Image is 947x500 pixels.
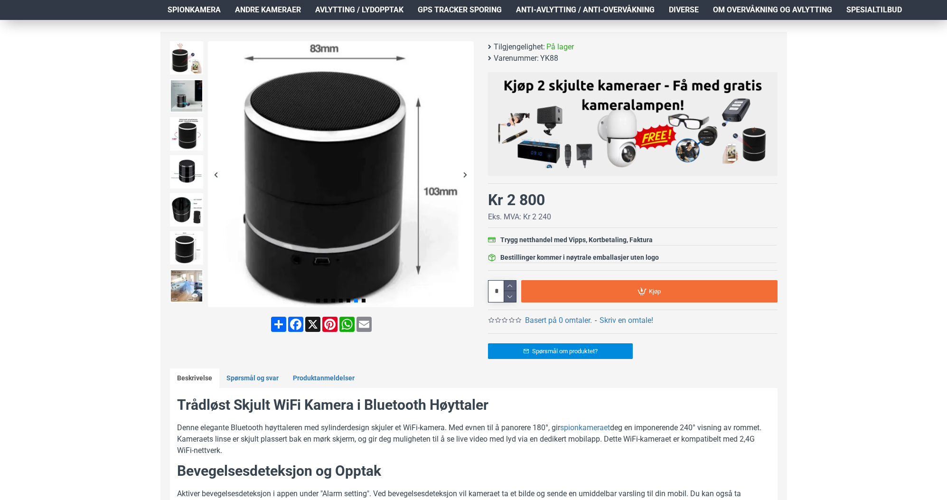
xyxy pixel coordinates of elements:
[235,4,301,16] span: Andre kameraer
[287,317,304,332] a: Facebook
[177,422,770,456] p: Denne elegante Bluetooth høyttaleren med sylinderdesign skjuler et WiFi-kamera. Med evnen til å p...
[494,41,545,53] b: Tilgjengelighet:
[457,166,474,183] div: Next slide
[170,269,203,302] img: 180 grader roterende skjult WiFi kamera i høyttaler - SpyGadgets.no
[546,41,574,53] span: På lager
[356,317,373,332] a: Email
[649,288,661,294] span: Kjøp
[316,299,320,302] span: Go to slide 1
[339,299,343,302] span: Go to slide 4
[354,299,358,302] span: Go to slide 6
[500,253,659,263] div: Bestillinger kommer i nøytrale emballasjer uten logo
[170,231,203,264] img: 180 grader roterende skjult WiFi kamera i høyttaler - SpyGadgets.no
[846,4,902,16] span: Spesialtilbud
[495,77,770,168] img: Kjøp 2 skjulte kameraer – Få med gratis kameralampe!
[516,4,655,16] span: Anti-avlytting / Anti-overvåkning
[270,317,287,332] a: Share
[315,4,403,16] span: Avlytting / Lydopptak
[540,53,558,64] span: YK88
[500,235,653,245] div: Trygg netthandel med Vipps, Kortbetaling, Faktura
[713,4,832,16] span: Om overvåkning og avlytting
[338,317,356,332] a: WhatsApp
[177,461,770,481] h2: Bevegelsesdeteksjon og Opptak
[331,299,335,302] span: Go to slide 3
[347,299,350,302] span: Go to slide 5
[208,41,474,307] img: 180 grader roterende skjult WiFi kamera i høyttaler - SpyGadgets.no
[286,368,362,388] a: Produktanmeldelser
[170,117,203,151] img: 180 grader roterende skjult WiFi kamera i høyttaler - SpyGadgets.no
[170,79,203,113] img: 180 grader roterende skjult WiFi kamera i høyttaler - SpyGadgets.no
[488,189,545,211] div: Kr 2 800
[170,155,203,189] img: 180 grader roterende skjult WiFi kamera i høyttaler - SpyGadgets.no
[488,343,633,359] a: Spørsmål om produktet?
[170,368,219,388] a: Beskrivelse
[595,316,597,325] b: -
[560,422,610,434] a: spionkameraet
[418,4,502,16] span: GPS Tracker Sporing
[525,315,592,326] a: Basert på 0 omtaler.
[304,317,321,332] a: X
[324,299,328,302] span: Go to slide 2
[208,166,225,183] div: Previous slide
[170,193,203,226] img: 180 grader roterende skjult WiFi kamera i høyttaler - SpyGadgets.no
[168,4,221,16] span: Spionkamera
[170,41,203,75] img: 180 grader roterende skjult WiFi kamera i høyttaler - SpyGadgets.no
[177,395,770,415] h2: Trådløst Skjult WiFi Kamera i Bluetooth Høyttaler
[600,315,653,326] a: Skriv en omtale!
[494,53,539,64] b: Varenummer:
[362,299,366,302] span: Go to slide 7
[219,368,286,388] a: Spørsmål og svar
[321,317,338,332] a: Pinterest
[669,4,699,16] span: Diverse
